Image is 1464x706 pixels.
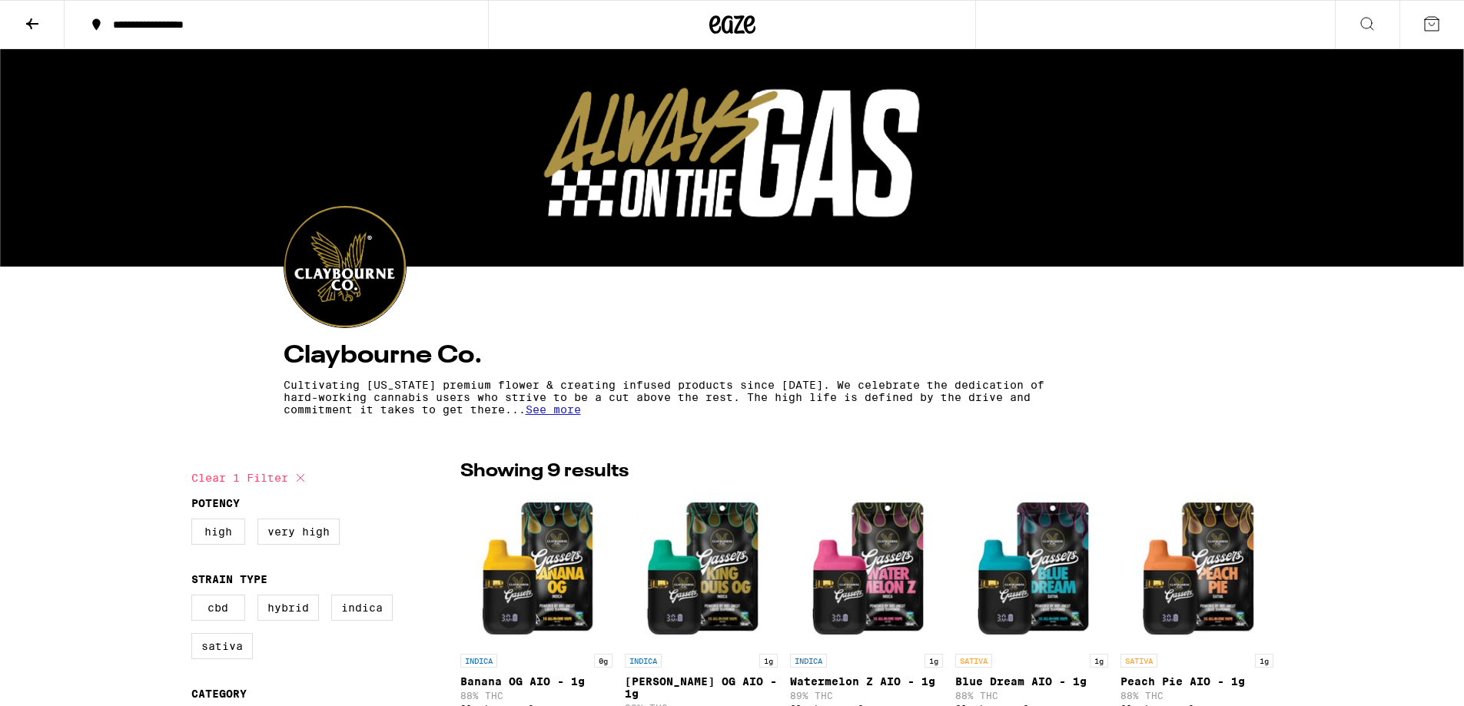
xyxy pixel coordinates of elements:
p: 1g [925,654,943,668]
p: SATIVA [955,654,992,668]
h4: Claybourne Co. [284,343,1181,368]
p: Peach Pie AIO - 1g [1120,675,1273,688]
p: 0g [594,654,612,668]
p: INDICA [460,654,497,668]
img: Claybourne Co. logo [284,206,406,327]
label: Indica [331,595,393,621]
label: Sativa [191,633,253,659]
p: 89% THC [790,691,943,701]
p: 1g [759,654,778,668]
p: 88% THC [1120,691,1273,701]
img: Claybourne Co. - Peach Pie AIO - 1g [1120,492,1273,646]
img: Claybourne Co. - Watermelon Z AIO - 1g [790,492,943,646]
legend: Potency [191,497,240,509]
p: [PERSON_NAME] OG AIO - 1g [625,675,778,700]
label: Hybrid [257,595,319,621]
p: 1g [1255,654,1273,668]
p: SATIVA [1120,654,1157,668]
label: CBD [191,595,245,621]
p: INDICA [790,654,827,668]
legend: Category [191,688,247,700]
span: See more [526,403,581,416]
p: Cultivating [US_STATE] premium flower & creating infused products since [DATE]. We celebrate the ... [284,379,1046,416]
button: Clear 1 filter [191,459,310,497]
legend: Strain Type [191,573,267,585]
img: Claybourne Co. - Blue Dream AIO - 1g [955,492,1108,646]
p: Banana OG AIO - 1g [460,675,613,688]
p: 88% THC [955,691,1108,701]
p: Watermelon Z AIO - 1g [790,675,943,688]
p: Blue Dream AIO - 1g [955,675,1108,688]
p: 1g [1090,654,1108,668]
p: Showing 9 results [460,459,629,485]
p: INDICA [625,654,662,668]
img: Claybourne Co. - King Louis OG AIO - 1g [625,492,778,646]
p: 88% THC [460,691,613,701]
label: High [191,519,245,545]
img: Claybourne Co. - Banana OG AIO - 1g [460,492,613,646]
label: Very High [257,519,340,545]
